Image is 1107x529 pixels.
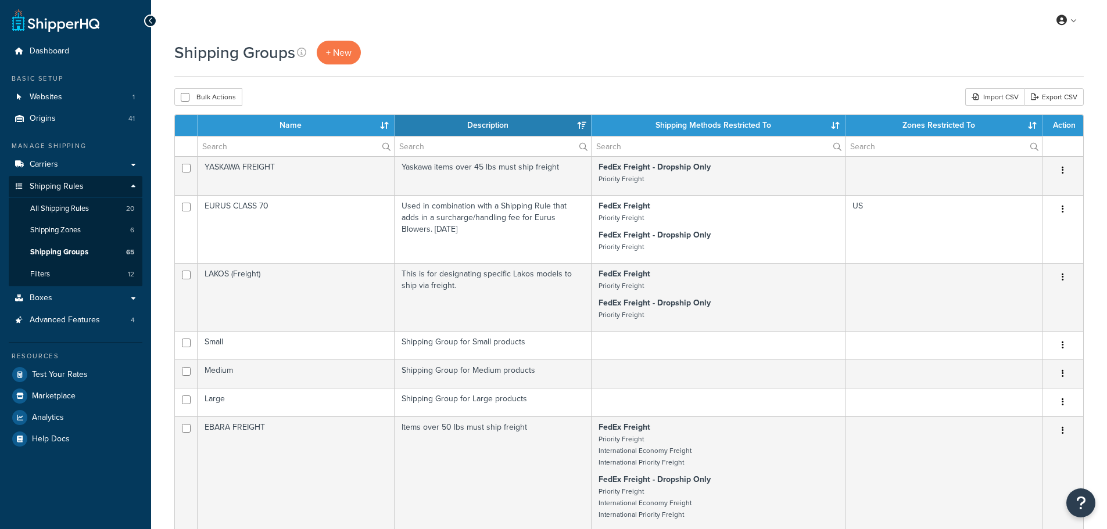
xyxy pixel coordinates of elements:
div: Manage Shipping [9,141,142,151]
input: Search [846,136,1042,156]
a: Help Docs [9,429,142,449]
a: Marketplace [9,386,142,406]
a: Filters 12 [9,264,142,285]
span: 6 [130,225,134,235]
a: ShipperHQ Home [12,9,99,32]
span: 65 [126,247,134,257]
span: 12 [128,269,134,279]
strong: FedEx Freight - Dropship Only [599,473,711,485]
span: Shipping Zones [30,225,81,235]
h1: Shipping Groups [174,41,295,64]
li: Advanced Features [9,310,142,331]
div: Import CSV [965,88,1024,106]
a: Test Your Rates [9,364,142,385]
small: Priority Freight [599,280,644,291]
li: Filters [9,264,142,285]
td: This is for designating specific Lakos models to ship via freight. [395,263,592,331]
input: Search [592,136,845,156]
li: Shipping Groups [9,242,142,263]
span: Shipping Groups [30,247,88,257]
th: Shipping Methods Restricted To: activate to sort column ascending [592,115,846,136]
span: Analytics [32,413,64,423]
td: US [846,195,1042,263]
a: Origins 41 [9,108,142,129]
button: Bulk Actions [174,88,242,106]
strong: FedEx Freight - Dropship Only [599,229,711,241]
span: Websites [30,92,62,102]
td: LAKOS (Freight) [198,263,395,331]
strong: FedEx Freight [599,421,650,433]
li: All Shipping Rules [9,198,142,219]
td: Shipping Group for Large products [395,388,592,416]
small: Priority Freight [599,310,644,320]
span: 1 [132,92,135,102]
th: Action [1042,115,1083,136]
small: Priority Freight International Economy Freight International Priority Freight [599,486,692,520]
span: Filters [30,269,50,279]
small: Priority Freight International Economy Freight International Priority Freight [599,434,692,467]
a: Shipping Zones 6 [9,219,142,241]
span: + New [326,46,352,59]
small: Priority Freight [599,174,644,184]
span: Marketplace [32,391,76,401]
td: YASKAWA FREIGHT [198,156,395,195]
strong: FedEx Freight [599,268,650,280]
td: Small [198,331,395,359]
input: Search [198,136,394,156]
strong: FedEx Freight - Dropship Only [599,297,711,309]
span: Carriers [30,160,58,170]
td: Used in combination with a Shipping Rule that adds in a surcharge/handling fee for Eurus Blowers.... [395,195,592,263]
div: Resources [9,351,142,361]
a: Boxes [9,287,142,309]
span: Shipping Rules [30,182,84,192]
input: Search [395,136,591,156]
a: Export CSV [1024,88,1084,106]
span: 4 [131,315,135,325]
a: All Shipping Rules 20 [9,198,142,219]
td: Yaskawa items over 45 lbs must ship freight [395,156,592,195]
td: EURUS CLASS 70 [198,195,395,263]
li: Origins [9,108,142,129]
li: Websites [9,87,142,108]
td: Medium [198,359,395,388]
strong: FedEx Freight [599,200,650,212]
a: Shipping Groups 65 [9,242,142,263]
th: Description: activate to sort column ascending [395,115,592,136]
a: Dashboard [9,41,142,62]
span: 41 [128,114,135,124]
span: Test Your Rates [32,370,88,380]
a: Analytics [9,407,142,428]
small: Priority Freight [599,213,644,223]
th: Name: activate to sort column ascending [198,115,395,136]
span: Help Docs [32,434,70,444]
td: Shipping Group for Medium products [395,359,592,388]
a: Shipping Rules [9,176,142,197]
span: 20 [126,204,134,214]
a: Websites 1 [9,87,142,108]
strong: FedEx Freight - Dropship Only [599,161,711,173]
small: Priority Freight [599,242,644,252]
div: Basic Setup [9,74,142,84]
span: Dashboard [30,46,69,56]
td: Large [198,388,395,416]
li: Shipping Zones [9,219,142,241]
span: Origins [30,114,56,124]
li: Shipping Rules [9,176,142,286]
span: All Shipping Rules [30,204,89,214]
span: Boxes [30,293,52,303]
button: Open Resource Center [1066,488,1095,517]
a: Advanced Features 4 [9,310,142,331]
span: Advanced Features [30,315,100,325]
a: Carriers [9,154,142,175]
a: + New [317,41,361,64]
th: Zones Restricted To: activate to sort column ascending [846,115,1042,136]
td: Shipping Group for Small products [395,331,592,359]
